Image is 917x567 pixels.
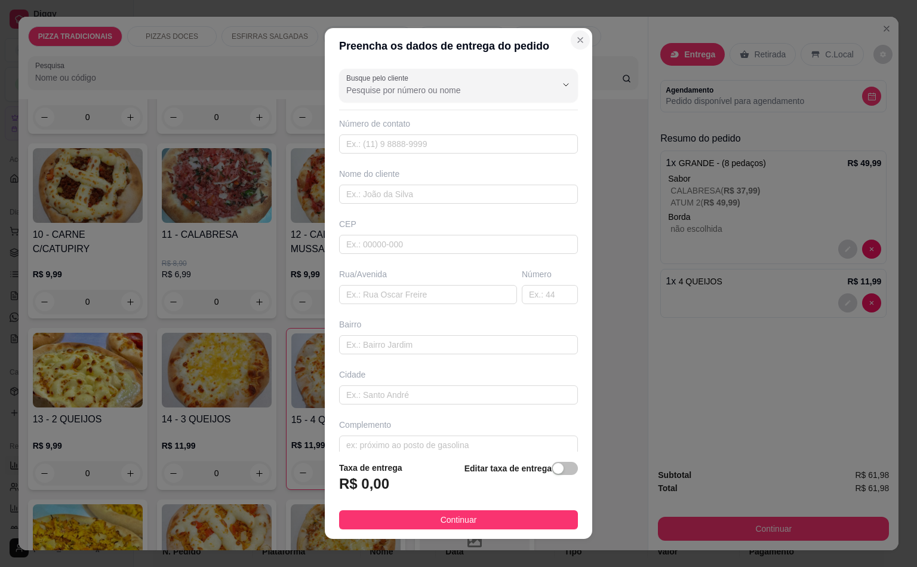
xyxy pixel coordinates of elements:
[339,218,578,230] div: CEP
[339,268,517,280] div: Rua/Avenida
[339,510,578,529] button: Continuar
[339,318,578,330] div: Bairro
[325,28,592,64] header: Preencha os dados de entrega do pedido
[339,369,578,381] div: Cidade
[339,474,389,494] h3: R$ 0,00
[339,419,578,431] div: Complemento
[441,513,477,526] span: Continuar
[464,464,552,473] strong: Editar taxa de entrega
[339,134,578,154] input: Ex.: (11) 9 8888-9999
[339,235,578,254] input: Ex.: 00000-000
[339,385,578,404] input: Ex.: Santo André
[556,75,576,94] button: Show suggestions
[346,84,537,96] input: Busque pelo cliente
[346,73,413,83] label: Busque pelo cliente
[339,436,578,455] input: ex: próximo ao posto de gasolina
[571,30,590,50] button: Close
[339,168,578,180] div: Nome do cliente
[339,335,578,354] input: Ex.: Bairro Jardim
[339,118,578,130] div: Número de contato
[522,268,578,280] div: Número
[339,185,578,204] input: Ex.: João da Silva
[339,463,402,473] strong: Taxa de entrega
[339,285,517,304] input: Ex.: Rua Oscar Freire
[522,285,578,304] input: Ex.: 44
